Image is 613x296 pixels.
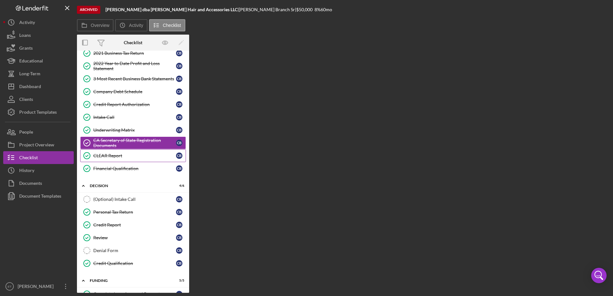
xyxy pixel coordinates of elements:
[176,222,182,228] div: C B
[19,126,33,140] div: People
[80,111,186,124] a: Intake CallCB
[19,67,40,82] div: Long-Term
[105,7,239,12] div: |
[3,177,74,190] button: Documents
[3,80,74,93] button: Dashboard
[3,93,74,106] button: Clients
[176,50,182,56] div: C B
[80,60,186,72] a: 2022 Year to Date Profit and Loss StatementCB
[80,193,186,206] a: (Optional) Intake CallCB
[19,190,61,204] div: Document Templates
[19,151,38,166] div: Checklist
[3,164,74,177] a: History
[93,166,176,171] div: Financial Qualification
[93,115,176,120] div: Intake Call
[93,127,176,133] div: Underwriting Matrix
[19,80,41,95] div: Dashboard
[93,153,176,158] div: CLEAR Report
[93,197,176,202] div: (Optional) Intake Call
[173,279,184,283] div: 5 / 5
[149,19,185,31] button: Checklist
[163,23,181,28] label: Checklist
[80,98,186,111] a: Credit Report AuthorizationCB
[3,42,74,54] button: Grants
[176,114,182,120] div: C B
[91,23,109,28] label: Overview
[124,40,142,45] div: Checklist
[3,29,74,42] button: Loans
[176,234,182,241] div: C B
[93,261,176,266] div: Credit Qualification
[3,280,74,293] button: ET[PERSON_NAME]
[93,235,176,240] div: Review
[19,16,35,30] div: Activity
[3,126,74,138] button: People
[176,127,182,133] div: C B
[93,76,176,81] div: 3 Most Recent Business Bank Statements
[3,54,74,67] a: Educational
[315,7,321,12] div: 8 %
[3,106,74,119] button: Product Templates
[80,124,186,136] a: Underwriting MatrixCB
[321,7,332,12] div: 60 mo
[176,63,182,69] div: C B
[77,6,100,14] div: Archived
[3,16,74,29] button: Activity
[239,7,296,12] div: [PERSON_NAME] Branch Sr |
[173,184,184,188] div: 4 / 6
[90,279,168,283] div: Funding
[115,19,147,31] button: Activity
[176,88,182,95] div: C B
[93,248,176,253] div: Denial Form
[19,42,33,56] div: Grants
[80,47,186,60] a: 2021 Business Tax ReturnCB
[93,61,176,71] div: 2022 Year to Date Profit and Loss Statement
[176,209,182,215] div: C B
[93,102,176,107] div: Credit Report Authorization
[591,268,607,283] div: Open Intercom Messenger
[80,206,186,218] a: Personal Tax ReturnCB
[3,190,74,202] button: Document Templates
[19,93,33,107] div: Clients
[80,136,186,149] a: CA Secretary of State Registration DocumentsCB
[80,257,186,270] a: Credit QualificationCB
[8,285,12,288] text: ET
[176,196,182,202] div: C B
[80,85,186,98] a: Company Debt ScheduleCB
[19,106,57,120] div: Product Templates
[3,151,74,164] a: Checklist
[16,280,58,294] div: [PERSON_NAME]
[19,138,54,153] div: Project Overview
[19,177,42,191] div: Documents
[105,7,238,12] b: [PERSON_NAME] dba [PERSON_NAME] Hair and Accessories LLC
[80,162,186,175] a: Financial QualificationCB
[80,149,186,162] a: CLEAR ReportCB
[176,140,182,146] div: C B
[3,138,74,151] button: Project Overview
[93,89,176,94] div: Company Debt Schedule
[129,23,143,28] label: Activity
[93,210,176,215] div: Personal Tax Return
[296,7,315,12] div: $50,000
[176,152,182,159] div: C B
[19,29,31,43] div: Loans
[176,76,182,82] div: C B
[3,67,74,80] button: Long-Term
[176,101,182,108] div: C B
[19,54,43,69] div: Educational
[19,164,34,178] div: History
[93,51,176,56] div: 2021 Business Tax Return
[90,184,168,188] div: Decision
[80,72,186,85] a: 3 Most Recent Business Bank StatementsCB
[93,222,176,227] div: Credit Report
